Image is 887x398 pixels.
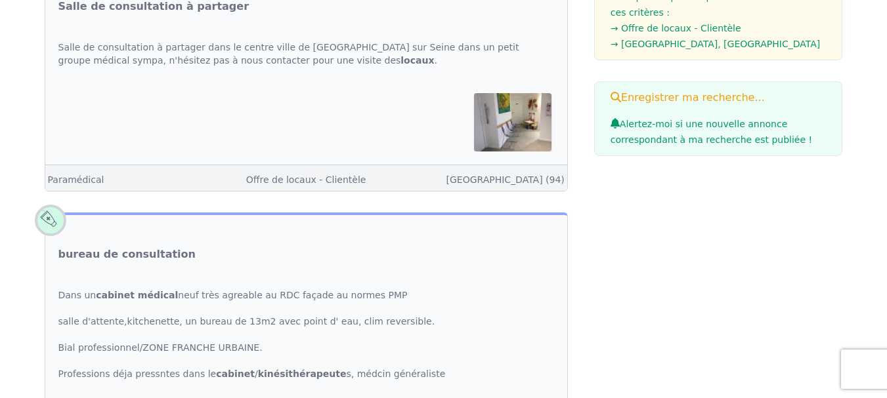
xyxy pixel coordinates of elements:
[474,93,552,151] img: Salle de consultation à partager
[611,90,827,106] h3: Enregistrer ma recherche...
[258,368,347,379] strong: kinési
[611,36,827,52] li: → [GEOGRAPHIC_DATA], [GEOGRAPHIC_DATA]
[45,28,567,80] div: Salle de consultation à partager dans le centre ville de [GEOGRAPHIC_DATA] sur Seine dans un peti...
[611,119,812,145] span: Alertez-moi si une nouvelle annonce correspondant à ma recherche est publiée !
[96,290,178,300] strong: cabinet médical
[611,20,827,36] li: → Offre de locaux - Clientèle
[288,368,346,379] strong: thérapeute
[446,174,564,185] a: [GEOGRAPHIC_DATA] (94)
[216,368,255,379] strong: cabinet
[58,247,196,262] a: bureau de consultation
[48,174,104,185] a: Paramédical
[246,174,366,185] a: Offre de locaux - Clientèle
[45,275,567,393] div: Dans un neuf très agreable au RDC façade au normes PMP salle d'attente,kitchenette, un bureau de ...
[400,55,434,66] strong: locaux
